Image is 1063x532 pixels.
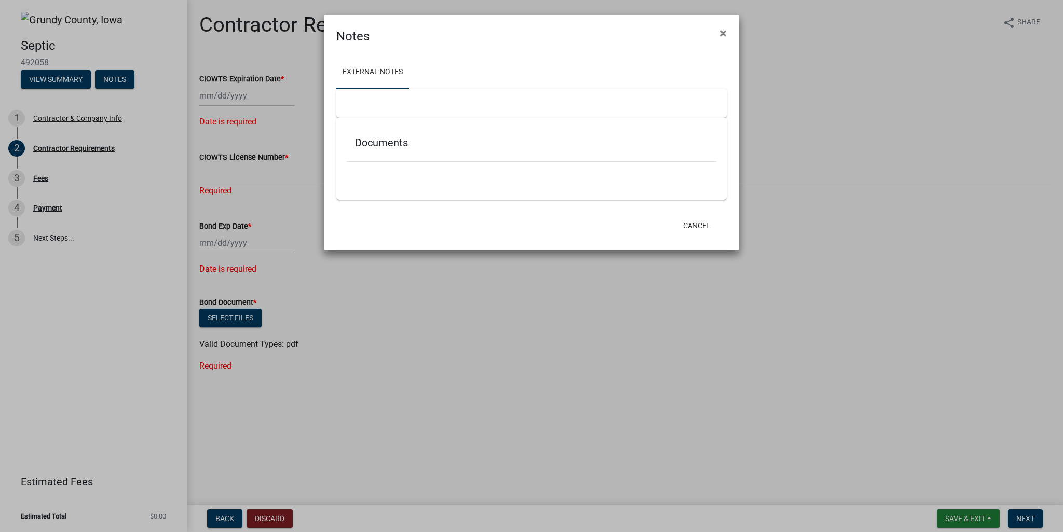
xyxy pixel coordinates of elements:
[712,19,735,48] button: Close
[355,136,708,149] h5: Documents
[336,56,409,89] a: External Notes
[336,27,370,46] h4: Notes
[720,26,727,40] span: ×
[675,216,719,235] button: Cancel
